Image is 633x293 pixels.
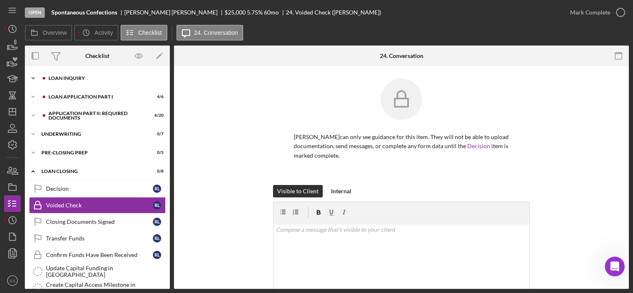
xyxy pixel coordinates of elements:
p: [PERSON_NAME] can only see guidance for this item. They will not be able to upload documentation,... [294,132,509,160]
div: Decision [46,185,153,192]
div: 4 / 6 [149,94,164,99]
text: GS [10,279,15,283]
div: Closing Documents Signed [46,219,153,225]
button: Internal [327,185,355,197]
div: 0 / 8 [149,169,164,174]
label: Activity [94,29,113,36]
label: Overview [43,29,67,36]
span: $25,000 [225,9,246,16]
div: Loan Application Part I [48,94,143,99]
div: [PERSON_NAME] [PERSON_NAME] [124,9,225,16]
div: Open [25,7,45,18]
a: Confirm Funds Have Been ReceivedRL [29,247,166,263]
div: 24. Conversation [380,53,423,59]
b: Spontaneous Confections [51,9,117,16]
label: 24. Conversation [194,29,238,36]
div: Transfer Funds [46,235,153,242]
div: Confirm Funds Have Been Received [46,252,153,258]
div: 60 mo [264,9,279,16]
div: Mark Complete [570,4,610,21]
div: Checklist [85,53,109,59]
div: Update Capital Funding in [GEOGRAPHIC_DATA] [46,265,165,278]
div: 5.75 % [247,9,263,16]
a: Decision [467,142,490,149]
button: Mark Complete [562,4,629,21]
div: Underwriting [41,132,143,137]
div: Pre-Closing Prep [41,150,143,155]
div: 6 / 20 [149,113,164,118]
div: R L [153,201,161,209]
div: 0 / 7 [149,132,164,137]
div: Application Part II: Required Documents [48,111,143,120]
a: DecisionRL [29,180,166,197]
div: R L [153,251,161,259]
div: R L [153,234,161,243]
div: R L [153,218,161,226]
div: R L [153,185,161,193]
div: 0 / 5 [149,150,164,155]
div: Voided Check [46,202,153,209]
button: 24. Conversation [176,25,244,41]
button: Checklist [121,25,167,41]
a: Closing Documents SignedRL [29,214,166,230]
button: GS [4,272,21,289]
div: Internal [331,185,351,197]
button: Visible to Client [273,185,323,197]
a: Voided CheckRL [29,197,166,214]
div: Visible to Client [277,185,319,197]
div: Loan Closing [41,169,143,174]
iframe: Intercom live chat [605,257,625,276]
div: 24. Voided Check ([PERSON_NAME]) [286,9,381,16]
a: Update Capital Funding in [GEOGRAPHIC_DATA] [29,263,166,280]
button: Overview [25,25,72,41]
button: Activity [74,25,118,41]
label: Checklist [138,29,162,36]
div: Loan Inquiry [48,76,159,81]
a: Transfer FundsRL [29,230,166,247]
